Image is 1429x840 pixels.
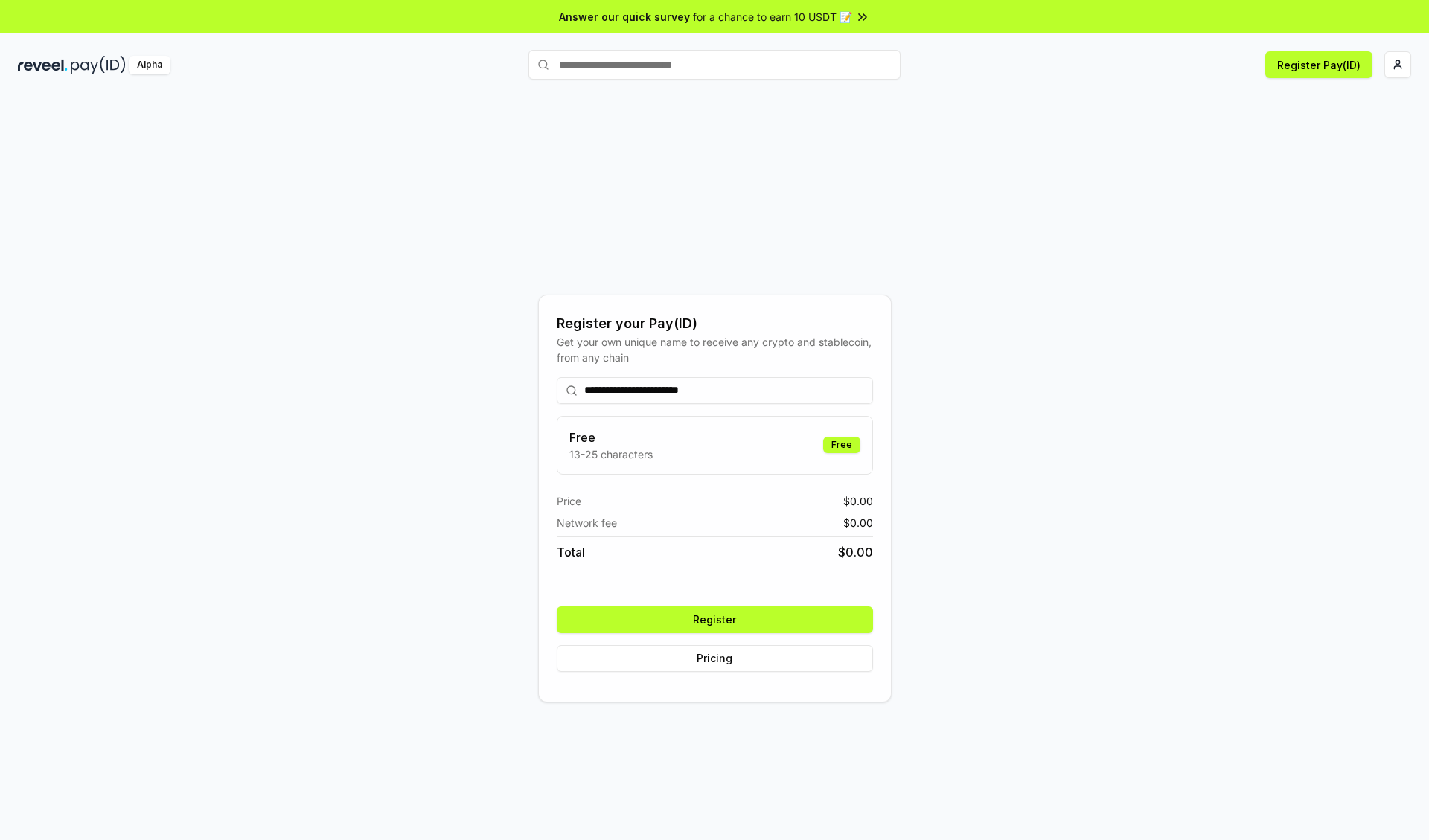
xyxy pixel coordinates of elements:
[1265,51,1372,78] button: Register Pay(ID)
[557,334,873,365] div: Get your own unique name to receive any crypto and stablecoin, from any chain
[557,493,581,509] span: Price
[18,56,68,74] img: reveel_dark
[559,9,690,25] span: Answer our quick survey
[557,515,617,530] span: Network fee
[569,446,653,462] p: 13-25 characters
[557,313,873,334] div: Register your Pay(ID)
[569,429,653,446] h3: Free
[843,515,873,530] span: $ 0.00
[838,543,873,561] span: $ 0.00
[843,493,873,509] span: $ 0.00
[557,543,585,561] span: Total
[71,56,126,74] img: pay_id
[129,56,170,74] div: Alpha
[557,645,873,672] button: Pricing
[693,9,852,25] span: for a chance to earn 10 USDT 📝
[823,437,860,453] div: Free
[557,606,873,633] button: Register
